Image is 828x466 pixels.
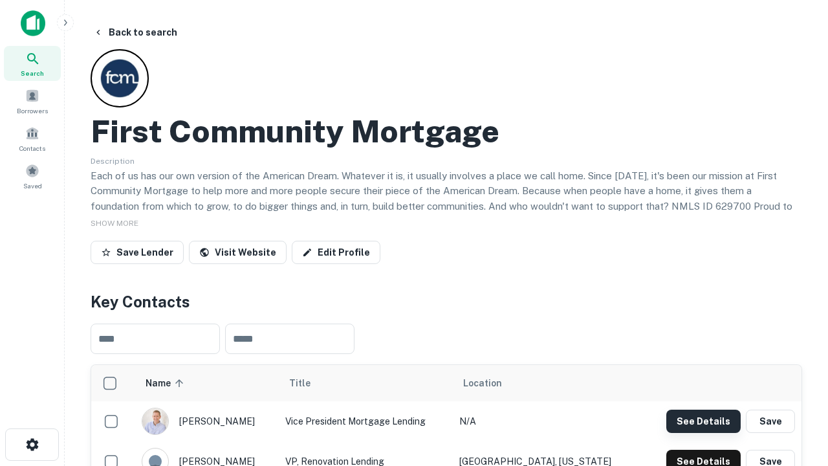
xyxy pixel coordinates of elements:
[135,365,279,401] th: Name
[189,241,287,264] a: Visit Website
[21,68,44,78] span: Search
[146,375,188,391] span: Name
[453,365,640,401] th: Location
[91,290,802,313] h4: Key Contacts
[279,365,453,401] th: Title
[666,410,741,433] button: See Details
[279,401,453,441] td: Vice President Mortgage Lending
[17,105,48,116] span: Borrowers
[91,168,802,229] p: Each of us has our own version of the American Dream. Whatever it is, it usually involves a place...
[4,121,61,156] a: Contacts
[4,83,61,118] a: Borrowers
[746,410,795,433] button: Save
[4,159,61,194] a: Saved
[289,375,327,391] span: Title
[91,219,138,228] span: SHOW MORE
[19,143,45,153] span: Contacts
[763,321,828,383] iframe: Chat Widget
[91,241,184,264] button: Save Lender
[292,241,380,264] a: Edit Profile
[142,408,272,435] div: [PERSON_NAME]
[91,157,135,166] span: Description
[453,401,640,441] td: N/A
[142,408,168,434] img: 1520878720083
[4,46,61,81] a: Search
[463,375,502,391] span: Location
[91,113,499,150] h2: First Community Mortgage
[21,10,45,36] img: capitalize-icon.png
[23,181,42,191] span: Saved
[88,21,182,44] button: Back to search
